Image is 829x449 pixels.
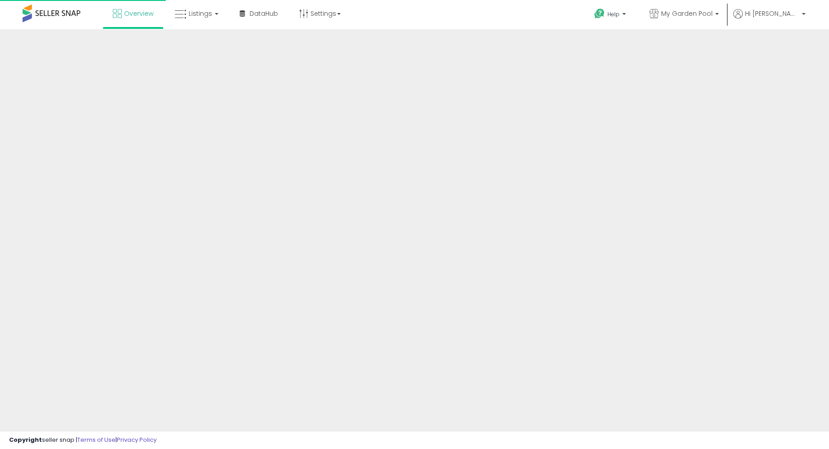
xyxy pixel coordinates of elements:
[661,9,713,18] span: My Garden Pool
[250,9,278,18] span: DataHub
[733,9,806,29] a: Hi [PERSON_NAME]
[607,10,620,18] span: Help
[745,9,799,18] span: Hi [PERSON_NAME]
[594,8,605,19] i: Get Help
[587,1,635,29] a: Help
[124,9,153,18] span: Overview
[189,9,212,18] span: Listings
